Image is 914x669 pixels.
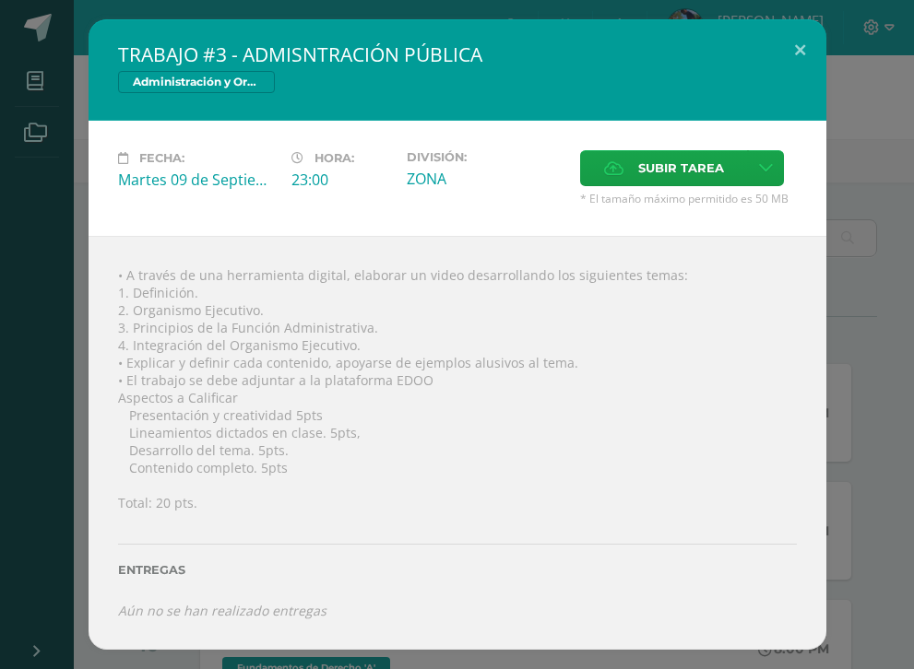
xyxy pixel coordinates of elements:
span: Subir tarea [638,151,724,185]
label: Entregas [118,563,797,577]
i: Aún no se han realizado entregas [118,602,326,619]
span: Hora: [315,151,354,165]
div: Martes 09 de Septiembre [118,170,277,190]
div: ZONA [407,169,565,189]
label: División: [407,150,565,164]
div: • A través de una herramienta digital, elaborar un video desarrollando los siguientes temas: 1. D... [89,236,826,650]
div: 23:00 [291,170,392,190]
span: Fecha: [139,151,184,165]
span: * El tamaño máximo permitido es 50 MB [580,191,797,206]
h2: TRABAJO #3 - ADMISNTRACIÓN PÚBLICA [118,41,797,67]
span: Administración y Organización de Oficina [118,71,275,93]
button: Close (Esc) [774,19,826,82]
